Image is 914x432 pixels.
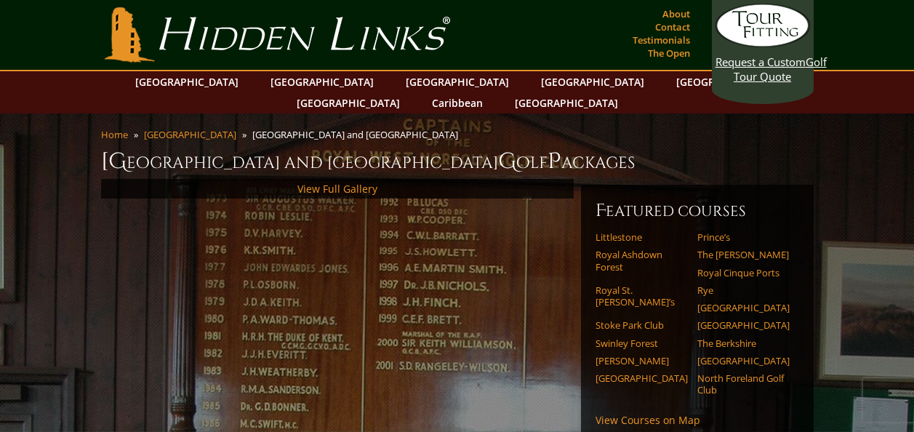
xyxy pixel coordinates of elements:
[697,337,790,349] a: The Berkshire
[697,231,790,243] a: Prince’s
[715,4,810,84] a: Request a CustomGolf Tour Quote
[398,71,516,92] a: [GEOGRAPHIC_DATA]
[697,355,790,367] a: [GEOGRAPHIC_DATA]
[144,128,236,141] a: [GEOGRAPHIC_DATA]
[596,249,688,273] a: Royal Ashdown Forest
[596,231,688,243] a: Littlestone
[596,319,688,331] a: Stoke Park Club
[669,71,787,92] a: [GEOGRAPHIC_DATA]
[289,92,407,113] a: [GEOGRAPHIC_DATA]
[715,55,806,69] span: Request a Custom
[128,71,246,92] a: [GEOGRAPHIC_DATA]
[297,182,377,196] a: View Full Gallery
[697,249,790,260] a: The [PERSON_NAME]
[596,284,688,308] a: Royal St. [PERSON_NAME]’s
[425,92,490,113] a: Caribbean
[596,413,700,427] a: View Courses on Map
[101,128,128,141] a: Home
[498,147,516,176] span: G
[548,147,561,176] span: P
[596,337,688,349] a: Swinley Forest
[697,267,790,279] a: Royal Cinque Ports
[697,319,790,331] a: [GEOGRAPHIC_DATA]
[697,372,790,396] a: North Foreland Golf Club
[508,92,625,113] a: [GEOGRAPHIC_DATA]
[659,4,694,24] a: About
[629,30,694,50] a: Testimonials
[697,302,790,313] a: [GEOGRAPHIC_DATA]
[697,284,790,296] a: Rye
[596,199,799,223] h6: Featured Courses
[263,71,381,92] a: [GEOGRAPHIC_DATA]
[596,355,688,367] a: [PERSON_NAME]
[596,372,688,384] a: [GEOGRAPHIC_DATA]
[644,43,694,63] a: The Open
[252,128,464,141] li: [GEOGRAPHIC_DATA] and [GEOGRAPHIC_DATA]
[534,71,652,92] a: [GEOGRAPHIC_DATA]
[652,17,694,37] a: Contact
[101,147,814,176] h1: [GEOGRAPHIC_DATA] and [GEOGRAPHIC_DATA] olf ackages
